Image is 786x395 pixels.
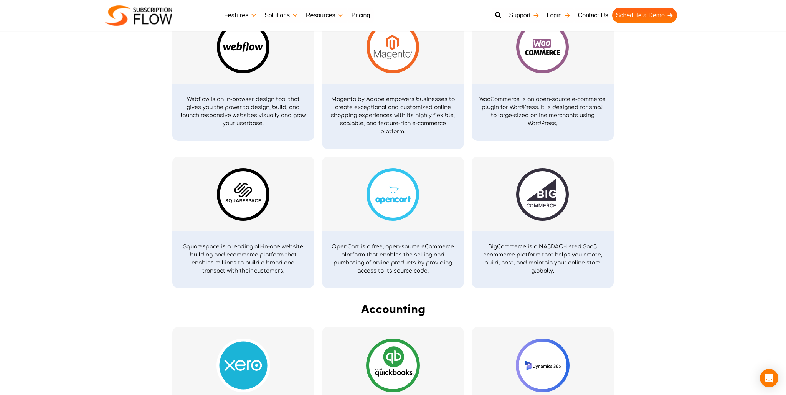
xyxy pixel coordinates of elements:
p: Squarespace is a leading all-in-one website building and ecommerce platform that enables millions... [180,243,307,275]
div: Open Intercom Messenger [760,369,778,387]
a: Pricing [347,8,374,23]
p: OpenCart is a free, open-source eCommerce platform that enables the selling and purchasing of onl... [330,243,456,275]
img: WebFlow-logo [217,21,269,73]
img: Subscriptionflow [105,5,172,26]
p: BigCommerce is a NASDAQ-listed SaaS ecommerce platform that helps you create, build, host, and ma... [479,243,606,275]
img: WooCommerce-logo [516,21,569,73]
img: Microsoft Dynamics 365 [516,339,570,392]
img: QuickBooks-logo [366,339,420,392]
a: Support [505,8,543,23]
a: Solutions [261,8,302,23]
img: opencart-logo [367,168,419,221]
a: Contact Us [574,8,612,23]
a: Login [543,8,574,23]
a: Resources [302,8,347,23]
img: SquareSpace-logo [217,168,269,221]
a: Features [220,8,261,23]
a: Schedule a Demo [612,8,677,23]
p: WooCommerce is an open-source e-commerce plugin for WordPress. It is designed for small to large-... [479,95,606,127]
img: bigcommerce-logo [516,168,569,221]
p: Magento by Adobe empowers businesses to create exceptional and customized online shopping experie... [330,95,456,136]
img: Magento-icon [367,21,419,73]
img: Xero-logo [216,339,270,392]
p: Webflow is an in-browser design tool that gives you the power to design, build, and launch respon... [180,95,307,127]
h2: Accounting [168,301,618,316]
